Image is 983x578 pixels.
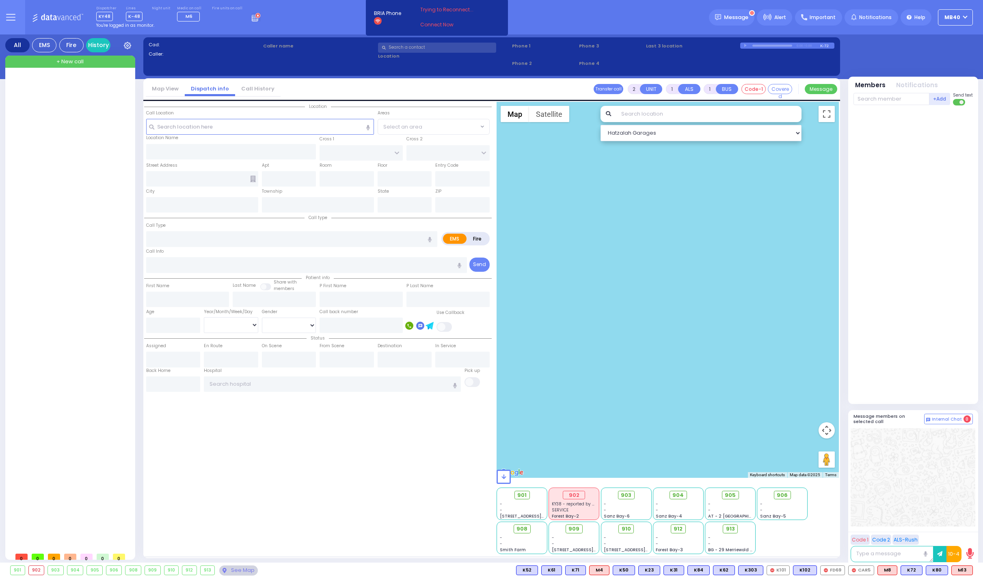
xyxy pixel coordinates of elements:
[877,565,897,575] div: M8
[708,501,711,507] span: -
[656,541,658,547] span: -
[892,535,919,545] button: ALS-Rush
[146,135,178,141] label: Location Name
[146,309,154,315] label: Age
[953,92,973,98] span: Send text
[621,491,631,499] span: 903
[663,565,684,575] div: K31
[86,38,110,52] a: History
[96,6,117,11] label: Dispatcher
[565,565,586,575] div: K71
[656,535,658,541] span: -
[113,554,125,560] span: 0
[820,43,834,49] div: K-72
[819,422,835,438] button: Map camera controls
[274,279,297,285] small: Share with
[708,513,768,519] span: AT - 2 [GEOGRAPHIC_DATA]
[640,84,662,94] button: UNIT
[201,566,215,575] div: 913
[713,565,735,575] div: K62
[262,188,282,195] label: Township
[320,343,344,349] label: From Scene
[656,501,658,507] span: -
[233,282,256,289] label: Last Name
[125,566,141,575] div: 908
[374,10,401,17] span: BRIA Phone
[656,547,683,553] span: Forest Bay-3
[149,41,261,48] label: Cad:
[896,81,938,90] button: Notifications
[204,367,222,374] label: Hospital
[824,568,828,572] img: red-radio-icon.svg
[499,467,525,478] a: Open this area in Google Maps (opens a new window)
[672,491,684,499] span: 904
[263,43,375,49] label: Caller name
[212,6,242,11] label: Fire units on call
[320,309,358,315] label: Call back number
[146,248,164,255] label: Call Info
[708,507,711,513] span: -
[805,84,837,94] button: Message
[638,565,660,575] div: BLS
[500,547,526,553] span: Smith Farm
[378,162,387,169] label: Floor
[420,21,484,28] a: Connect Now
[604,547,681,553] span: [STREET_ADDRESS][PERSON_NAME]
[656,513,682,519] span: Sanz Bay-4
[738,565,763,575] div: K303
[552,547,629,553] span: [STREET_ADDRESS][PERSON_NAME]
[219,565,257,576] div: See map
[674,525,683,533] span: 912
[383,123,422,131] span: Select an area
[848,565,874,575] div: CAR5
[901,565,923,575] div: BLS
[126,6,143,11] label: Lines
[406,136,423,142] label: Cross 2
[517,491,527,499] span: 901
[760,501,763,507] span: -
[146,85,185,92] a: Map View
[48,554,60,560] span: 0
[552,507,568,513] span: SERVICE
[741,84,766,94] button: Code-1
[146,110,174,116] label: Call Location
[204,376,461,392] input: Search hospital
[164,566,179,575] div: 910
[622,525,631,533] span: 910
[500,507,502,513] span: -
[568,525,579,533] span: 909
[378,343,402,349] label: Destination
[964,415,971,423] span: 0
[320,283,346,289] label: P First Name
[552,513,579,519] span: Forest Bay-2
[616,106,802,122] input: Search location
[951,565,973,575] div: ALS
[589,565,609,575] div: M4
[146,162,177,169] label: Street Address
[541,565,562,575] div: BLS
[724,13,748,21] span: Message
[656,507,658,513] span: -
[541,565,562,575] div: K61
[146,283,169,289] label: First Name
[604,501,606,507] span: -
[307,335,329,341] span: Status
[145,566,160,575] div: 909
[499,467,525,478] img: Google
[262,309,277,315] label: Gender
[663,565,684,575] div: BLS
[146,188,155,195] label: City
[552,541,554,547] span: -
[152,6,170,11] label: Night unit
[604,507,606,513] span: -
[516,525,527,533] span: 908
[435,188,441,195] label: ZIP
[938,9,973,26] button: MB40
[320,162,332,169] label: Room
[512,43,576,49] span: Phone 1
[760,507,763,513] span: -
[529,106,569,122] button: Show satellite imagery
[11,566,25,575] div: 901
[820,565,845,575] div: FD69
[853,414,924,424] h5: Message members on selected call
